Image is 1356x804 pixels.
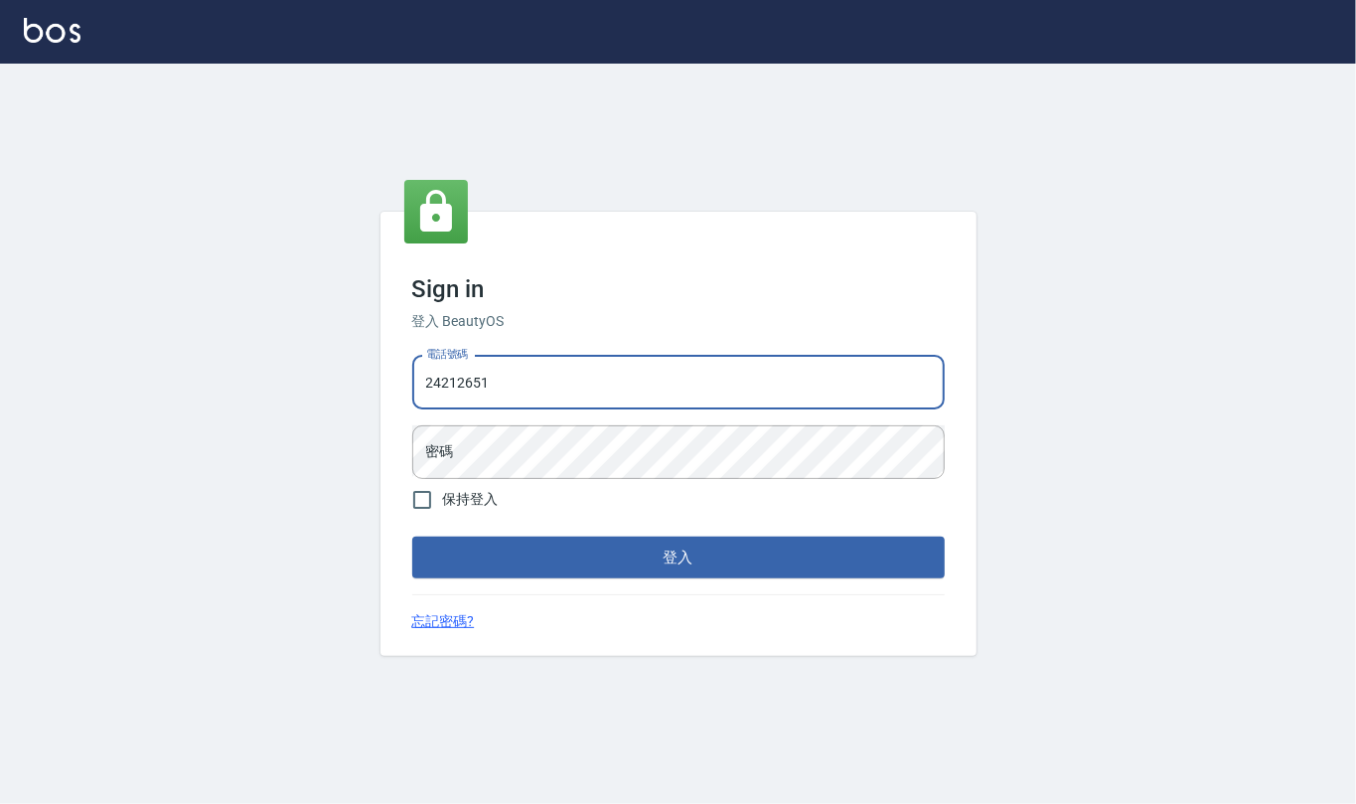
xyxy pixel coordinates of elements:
span: 保持登入 [443,489,499,510]
button: 登入 [412,537,945,578]
label: 電話號碼 [426,347,468,362]
h3: Sign in [412,275,945,303]
a: 忘記密碼? [412,611,475,632]
h6: 登入 BeautyOS [412,311,945,332]
img: Logo [24,18,80,43]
